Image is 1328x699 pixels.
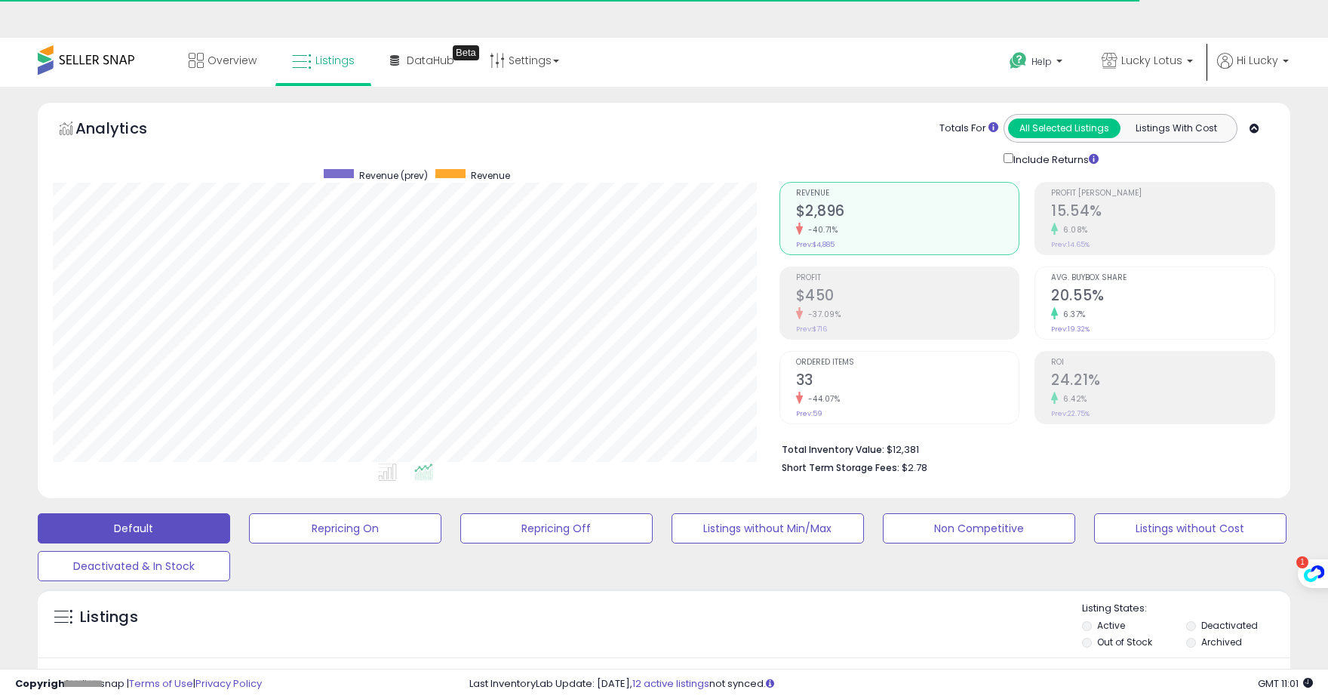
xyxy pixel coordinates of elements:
[15,676,70,691] strong: Copyright
[1058,224,1088,236] small: 6.08%
[1051,287,1274,307] h2: 20.55%
[379,38,466,83] a: DataHub
[902,460,927,475] span: $2.78
[1121,53,1182,68] span: Lucky Lotus
[796,202,1019,223] h2: $2,896
[1051,409,1090,418] small: Prev: 22.75%
[315,53,355,68] span: Listings
[1051,240,1090,249] small: Prev: 14.65%
[478,38,570,83] a: Settings
[75,118,177,143] h5: Analytics
[803,393,841,405] small: -44.07%
[998,40,1077,87] a: Help
[782,443,884,456] b: Total Inventory Value:
[1051,359,1274,367] span: ROI
[1058,309,1086,320] small: 6.37%
[1090,38,1204,87] a: Lucky Lotus
[1201,636,1242,648] label: Archived
[1008,119,1120,138] button: All Selected Listings
[796,409,822,418] small: Prev: 59
[460,513,653,543] button: Repricing Off
[796,371,1019,392] h2: 33
[1097,619,1125,632] label: Active
[249,513,441,543] button: Repricing On
[80,607,138,628] h5: Listings
[471,169,510,182] span: Revenue
[883,513,1075,543] button: Non Competitive
[1051,325,1090,334] small: Prev: 19.32%
[1237,53,1278,68] span: Hi Lucky
[38,513,230,543] button: Default
[1031,55,1052,68] span: Help
[1201,619,1258,632] label: Deactivated
[782,439,1265,457] li: $12,381
[1217,53,1289,87] a: Hi Lucky
[1258,676,1313,691] span: 2025-09-10 11:01 GMT
[796,274,1019,282] span: Profit
[796,287,1019,307] h2: $450
[1051,274,1274,282] span: Avg. Buybox Share
[1082,602,1290,616] p: Listing States:
[803,309,841,320] small: -37.09%
[207,53,257,68] span: Overview
[1120,119,1232,138] button: Listings With Cost
[453,45,479,60] div: Tooltip anchor
[177,38,268,83] a: Overview
[796,189,1019,198] span: Revenue
[1094,513,1286,543] button: Listings without Cost
[939,122,998,136] div: Totals For
[803,224,838,236] small: -40.71%
[992,150,1117,168] div: Include Returns
[1058,393,1087,405] small: 6.42%
[38,551,230,581] button: Deactivated & In Stock
[672,513,864,543] button: Listings without Min/Max
[1051,202,1274,223] h2: 15.54%
[407,53,454,68] span: DataHub
[15,677,262,691] div: seller snap | |
[1051,189,1274,198] span: Profit [PERSON_NAME]
[359,169,428,182] span: Revenue (prev)
[796,359,1019,367] span: Ordered Items
[1009,51,1028,70] i: Get Help
[796,325,827,334] small: Prev: $716
[469,677,1313,691] div: Last InventoryLab Update: [DATE], not synced.
[1097,636,1152,648] label: Out of Stock
[782,461,899,474] b: Short Term Storage Fees:
[281,38,366,83] a: Listings
[632,676,709,691] a: 12 active listings
[796,240,835,249] small: Prev: $4,885
[1051,371,1274,392] h2: 24.21%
